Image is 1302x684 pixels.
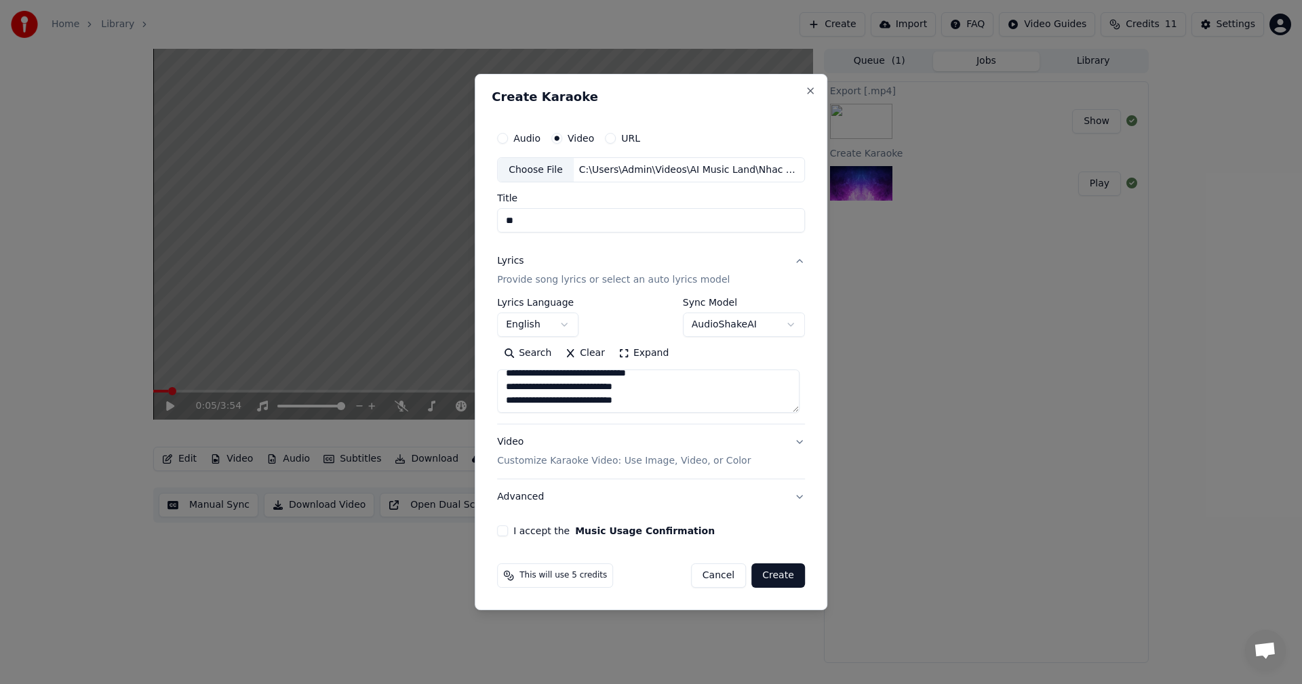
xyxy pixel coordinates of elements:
[497,436,751,468] div: Video
[497,255,524,268] div: Lyrics
[751,563,805,588] button: Create
[497,425,805,479] button: VideoCustomize Karaoke Video: Use Image, Video, or Color
[513,526,715,536] label: I accept the
[492,91,810,103] h2: Create Karaoke
[683,298,805,308] label: Sync Model
[497,454,751,468] p: Customize Karaoke Video: Use Image, Video, or Color
[498,158,574,182] div: Choose File
[612,343,675,365] button: Expand
[621,134,640,143] label: URL
[497,194,805,203] label: Title
[574,163,804,177] div: C:\Users\Admin\Videos\AI Music Land\Nhac Viet\Mua [PERSON_NAME] (Cover)\MuaChieu_Cover.mp4
[575,526,715,536] button: I accept the
[497,479,805,515] button: Advanced
[497,274,730,287] p: Provide song lyrics or select an auto lyrics model
[558,343,612,365] button: Clear
[497,343,558,365] button: Search
[568,134,594,143] label: Video
[497,298,805,424] div: LyricsProvide song lyrics or select an auto lyrics model
[497,244,805,298] button: LyricsProvide song lyrics or select an auto lyrics model
[513,134,540,143] label: Audio
[519,570,607,581] span: This will use 5 credits
[691,563,746,588] button: Cancel
[497,298,578,308] label: Lyrics Language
